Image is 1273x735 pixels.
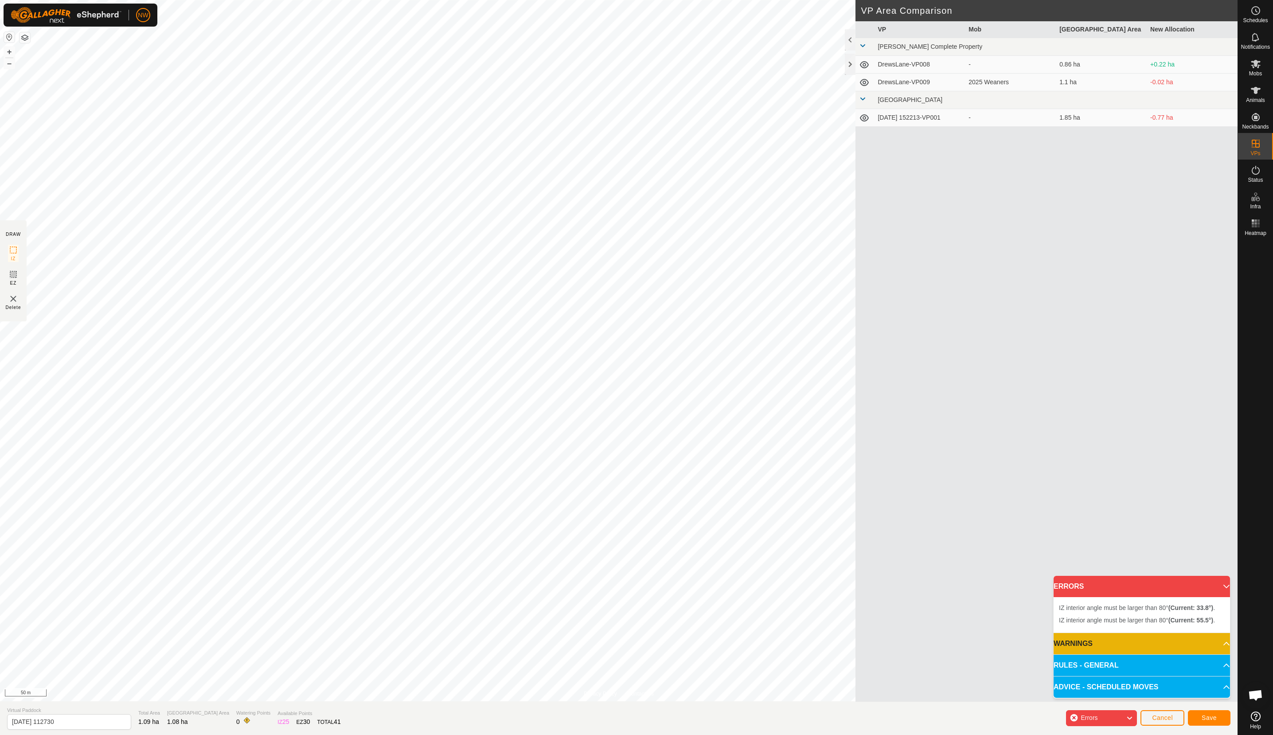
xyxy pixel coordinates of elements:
[1242,682,1269,708] div: Open chat
[1168,617,1213,624] b: (Current: 55.5°)
[628,690,654,698] a: Contact Us
[1054,676,1230,698] p-accordion-header: ADVICE - SCHEDULED MOVES
[1056,109,1147,127] td: 1.85 ha
[874,109,965,127] td: [DATE] 152213-VP001
[1250,724,1261,729] span: Help
[1250,204,1261,209] span: Infra
[1059,617,1215,624] span: IZ interior angle must be larger than 80° .
[1054,655,1230,676] p-accordion-header: RULES - GENERAL
[1245,231,1266,236] span: Heatmap
[874,21,965,38] th: VP
[1056,74,1147,91] td: 1.1 ha
[297,717,310,727] div: EZ
[1152,714,1173,721] span: Cancel
[138,718,159,725] span: 1.09 ha
[1147,74,1238,91] td: -0.02 ha
[1242,124,1269,129] span: Neckbands
[6,304,21,311] span: Delete
[1054,638,1093,649] span: WARNINGS
[11,7,121,23] img: Gallagher Logo
[1140,710,1184,726] button: Cancel
[4,58,15,69] button: –
[584,690,617,698] a: Privacy Policy
[1054,581,1084,592] span: ERRORS
[277,710,340,717] span: Available Points
[1081,714,1097,721] span: Errors
[334,718,341,725] span: 41
[878,96,942,103] span: [GEOGRAPHIC_DATA]
[236,718,240,725] span: 0
[1054,576,1230,597] p-accordion-header: ERRORS
[8,293,19,304] img: VP
[4,47,15,57] button: +
[874,56,965,74] td: DrewsLane-VP008
[1054,597,1230,633] p-accordion-content: ERRORS
[968,78,1052,87] div: 2025 Weaners
[10,280,17,286] span: EZ
[1241,44,1270,50] span: Notifications
[7,707,131,714] span: Virtual Paddock
[1188,710,1230,726] button: Save
[1056,56,1147,74] td: 0.86 ha
[1168,604,1213,611] b: (Current: 33.8°)
[1147,109,1238,127] td: -0.77 ha
[965,21,1056,38] th: Mob
[1147,21,1238,38] th: New Allocation
[861,5,1238,16] h2: VP Area Comparison
[1054,660,1119,671] span: RULES - GENERAL
[874,74,965,91] td: DrewsLane-VP009
[1202,714,1217,721] span: Save
[1238,708,1273,733] a: Help
[1056,21,1147,38] th: [GEOGRAPHIC_DATA] Area
[277,717,289,727] div: IZ
[1054,633,1230,654] p-accordion-header: WARNINGS
[167,718,188,725] span: 1.08 ha
[303,718,310,725] span: 30
[11,255,16,262] span: IZ
[1249,71,1262,76] span: Mobs
[6,231,21,238] div: DRAW
[878,43,982,50] span: [PERSON_NAME] Complete Property
[968,113,1052,122] div: -
[1054,682,1158,692] span: ADVICE - SCHEDULED MOVES
[1059,604,1215,611] span: IZ interior angle must be larger than 80° .
[968,60,1052,69] div: -
[282,718,289,725] span: 25
[138,709,160,717] span: Total Area
[138,11,148,20] span: NW
[1248,177,1263,183] span: Status
[4,32,15,43] button: Reset Map
[1250,151,1260,156] span: VPs
[1147,56,1238,74] td: +0.22 ha
[20,32,30,43] button: Map Layers
[317,717,341,727] div: TOTAL
[167,709,229,717] span: [GEOGRAPHIC_DATA] Area
[1246,98,1265,103] span: Animals
[1243,18,1268,23] span: Schedules
[236,709,270,717] span: Watering Points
